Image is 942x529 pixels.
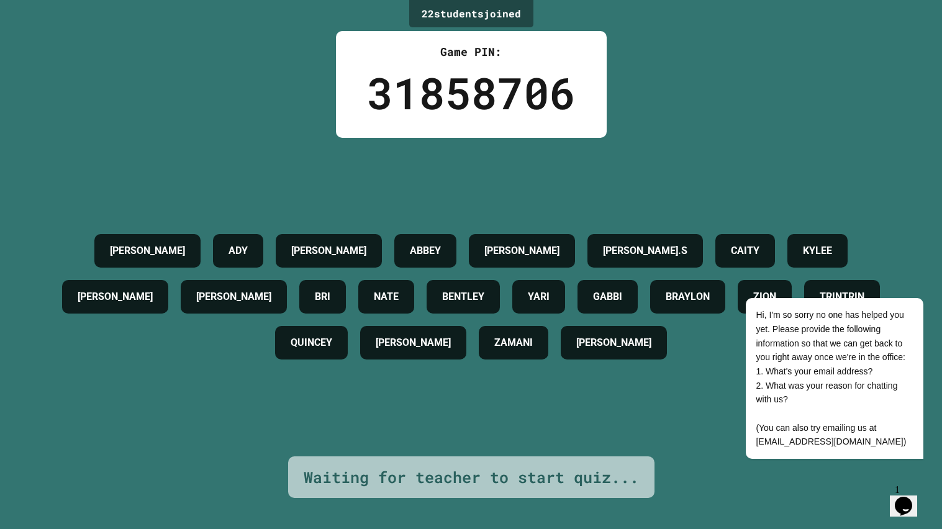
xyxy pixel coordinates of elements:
h4: YARI [528,289,550,304]
h4: [PERSON_NAME] [376,335,451,350]
h4: [PERSON_NAME] [576,335,651,350]
h4: [PERSON_NAME] [78,289,153,304]
h4: BRI [315,289,330,304]
h4: GABBI [593,289,622,304]
h4: [PERSON_NAME] [484,243,559,258]
h4: QUINCEY [291,335,332,350]
h4: ZAMANI [494,335,533,350]
h4: NATE [374,289,399,304]
h4: [PERSON_NAME] [110,243,185,258]
div: 31858706 [367,60,576,125]
h4: [PERSON_NAME] [291,243,366,258]
h4: ABBEY [410,243,441,258]
div: Game PIN: [367,43,576,60]
h4: BRAYLON [666,289,710,304]
h4: [PERSON_NAME].S [603,243,687,258]
iframe: chat widget [890,479,930,517]
h4: BENTLEY [442,289,484,304]
h4: ADY [229,243,248,258]
div: Waiting for teacher to start quiz... [304,466,639,489]
iframe: chat widget [706,186,930,473]
h4: [PERSON_NAME] [196,289,271,304]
